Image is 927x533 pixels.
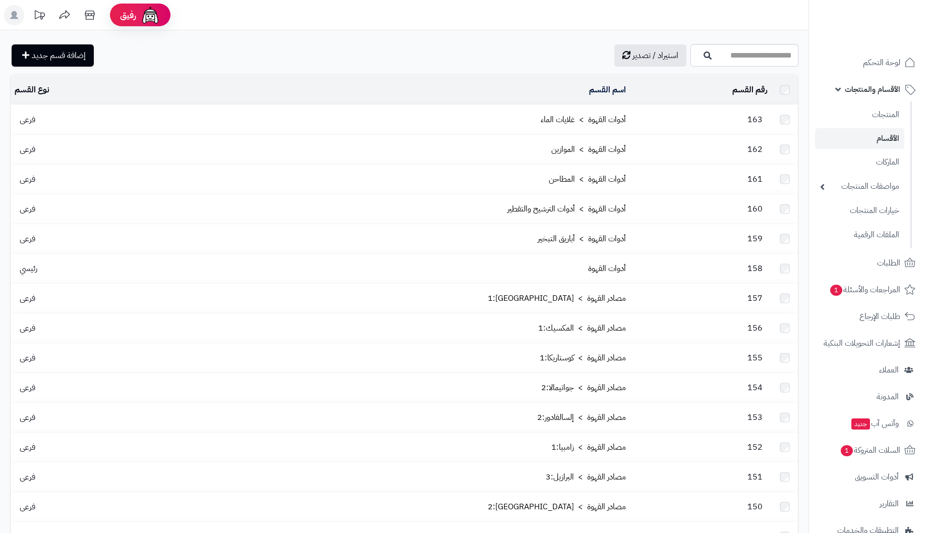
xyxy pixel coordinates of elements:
[551,441,626,453] a: مصادر القهوة > زامبيا:1
[589,84,626,96] a: اسم القسم
[742,203,768,215] span: 160
[488,501,626,513] a: مصادر القهوة > [GEOGRAPHIC_DATA]:2
[140,5,160,25] img: ai-face.png
[742,411,768,423] span: 153
[742,233,768,245] span: 159
[15,114,40,126] span: فرعى
[507,203,626,215] a: أدوات القهوة > أدوات الترشيح والتقطير
[15,203,40,215] span: فرعى
[815,331,921,355] a: إشعارات التحويلات البنكية
[815,492,921,516] a: التقارير
[879,363,899,377] span: العملاء
[540,352,626,364] a: مصادر القهوة > كوستاريكا:1
[742,262,768,275] span: 158
[537,411,626,423] a: مصادر القهوة > إلسالفادور:2
[859,309,900,324] span: طلبات الإرجاع
[634,84,768,96] div: رقم القسم
[15,292,40,304] span: فرعى
[815,176,904,197] a: مواصفات المنتجات
[742,471,768,483] span: 151
[27,5,52,28] a: تحديثات المنصة
[815,465,921,489] a: أدوات التسويق
[815,50,921,75] a: لوحة التحكم
[858,21,917,42] img: logo-2.png
[15,352,40,364] span: فرعى
[15,441,40,453] span: فرعى
[588,262,626,275] a: أدوات القهوة
[742,143,768,155] span: 162
[829,283,900,297] span: المراجعات والأسئلة
[877,256,900,270] span: الطلبات
[15,501,40,513] span: فرعى
[815,224,904,246] a: الملفات الرقمية
[12,44,94,67] a: إضافة قسم جديد
[15,382,40,394] span: فرعى
[830,284,842,296] span: 1
[15,233,40,245] span: فرعى
[742,441,768,453] span: 152
[541,382,626,394] a: مصادر القهوة > جواتيمالا:2
[863,56,900,70] span: لوحة التحكم
[877,390,899,404] span: المدونة
[742,173,768,185] span: 161
[15,471,40,483] span: فرعى
[742,501,768,513] span: 150
[815,200,904,222] a: خيارات المنتجات
[855,470,899,484] span: أدوات التسويق
[11,75,151,104] td: نوع القسم
[15,173,40,185] span: فرعى
[742,382,768,394] span: 154
[742,114,768,126] span: 163
[815,385,921,409] a: المدونة
[815,251,921,275] a: الطلبات
[815,151,904,173] a: الماركات
[15,262,42,275] span: رئيسي
[549,173,626,185] a: أدوات القهوة > المطاحن
[742,322,768,334] span: 156
[538,233,626,245] a: أدوات القهوة > أباريق التبخير
[742,352,768,364] span: 155
[815,278,921,302] a: المراجعات والأسئلة1
[632,49,678,62] span: استيراد / تصدير
[538,322,626,334] a: مصادر القهوة > المكسيك:1
[815,358,921,382] a: العملاء
[32,49,86,62] span: إضافة قسم جديد
[824,336,900,350] span: إشعارات التحويلات البنكية
[551,143,626,155] a: أدوات القهوة > الموازين
[541,114,626,126] a: أدوات القهوة > غلايات الماء
[15,322,40,334] span: فرعى
[845,82,900,96] span: الأقسام والمنتجات
[614,44,686,67] a: استيراد / تصدير
[815,438,921,462] a: السلات المتروكة1
[851,418,870,430] span: جديد
[742,292,768,304] span: 157
[120,9,136,21] span: رفيق
[546,471,626,483] a: مصادر القهوة > البرازيل:3
[850,416,899,431] span: وآتس آب
[15,411,40,423] span: فرعى
[840,445,853,456] span: 1
[880,497,899,511] span: التقارير
[815,104,904,126] a: المنتجات
[15,143,40,155] span: فرعى
[815,128,904,149] a: الأقسام
[840,443,900,457] span: السلات المتروكة
[815,411,921,436] a: وآتس آبجديد
[488,292,626,304] a: مصادر القهوة > [GEOGRAPHIC_DATA]:1
[815,304,921,329] a: طلبات الإرجاع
